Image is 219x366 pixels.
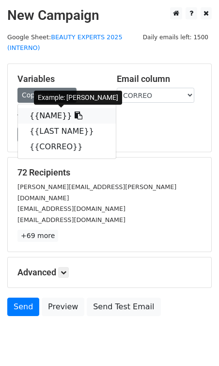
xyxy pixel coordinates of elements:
[18,108,116,124] a: {{NAME}}
[34,91,122,105] div: Example: [PERSON_NAME]
[7,298,39,316] a: Send
[17,183,176,202] small: [PERSON_NAME][EMAIL_ADDRESS][PERSON_NAME][DOMAIN_NAME]
[17,230,58,242] a: +69 more
[140,33,212,41] a: Daily emails left: 1500
[42,298,84,316] a: Preview
[87,298,160,316] a: Send Test Email
[17,205,125,212] small: [EMAIL_ADDRESS][DOMAIN_NAME]
[7,7,212,24] h2: New Campaign
[18,124,116,139] a: {{LAST NAME}}
[171,319,219,366] iframe: Chat Widget
[17,216,125,223] small: [EMAIL_ADDRESS][DOMAIN_NAME]
[17,74,102,84] h5: Variables
[17,167,202,178] h5: 72 Recipients
[17,88,77,103] a: Copy/paste...
[7,33,123,52] small: Google Sheet:
[18,139,116,155] a: {{CORREO}}
[171,319,219,366] div: Widget de chat
[140,32,212,43] span: Daily emails left: 1500
[7,33,123,52] a: BEAUTY EXPERTS 2025 (INTERNO)
[117,74,202,84] h5: Email column
[17,267,202,278] h5: Advanced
